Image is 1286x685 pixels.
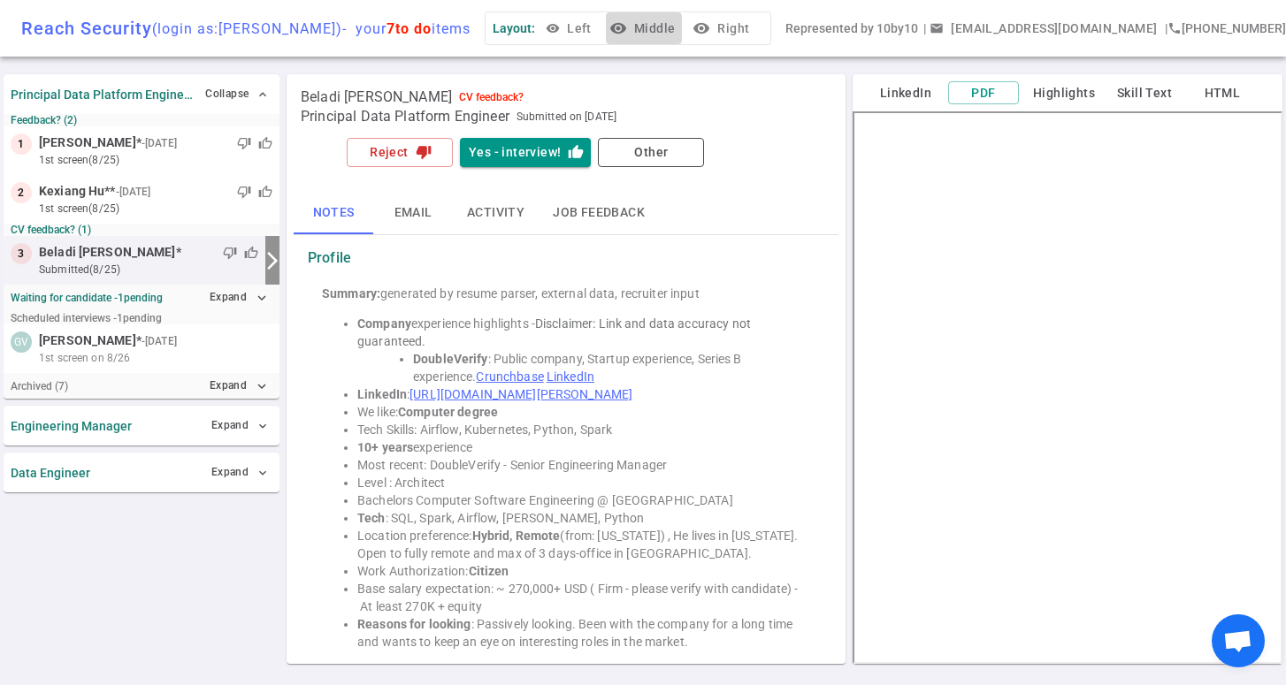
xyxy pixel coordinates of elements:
div: Reach Security [21,18,471,39]
span: thumb_down [237,185,251,199]
button: Expandexpand_more [205,373,272,399]
span: Layout: [493,21,535,35]
li: Bachelors Computer Software Engineering @ [GEOGRAPHIC_DATA] [357,491,810,509]
strong: Summary: [322,286,380,301]
button: Open a message box [926,12,1164,45]
li: Level : Architect [357,474,810,491]
li: : SQL, Spark, Airflow, [PERSON_NAME], Python [357,509,810,527]
i: thumb_down [416,144,432,160]
strong: 10+ years [357,440,413,454]
small: - [DATE] [116,184,151,200]
li: We like: [357,403,810,421]
button: Email [373,192,453,234]
a: Crunchbase [476,369,543,384]
i: visibility [693,19,710,37]
a: [URL][DOMAIN_NAME][PERSON_NAME] [410,387,632,401]
small: Feedback? (2) [11,114,272,126]
div: generated by resume parser, external data, recruiter input [322,285,810,302]
span: Beladi [PERSON_NAME] [301,88,452,106]
span: expand_more [256,419,270,433]
iframe: candidate_document_preview__iframe [853,111,1282,664]
span: expand_less [256,88,270,102]
button: Yes - interview!thumb_up [460,138,591,167]
li: Base salary expectation: ~ 270,000+ USD ( Firm - please verify with candidate) - At least 270K + ... [357,580,810,615]
div: GV [11,331,32,353]
span: thumb_down [223,246,237,260]
button: Collapse [202,81,272,107]
button: PDF [948,81,1019,105]
button: Skill Text [1109,82,1180,104]
div: 2 [11,182,32,203]
button: Expand [207,413,272,438]
strong: Data Engineer [11,466,90,480]
span: Disclaimer: Link and data accuracy not guaranteed. [357,316,754,348]
button: Expand [207,460,272,485]
li: Work Authorization: [357,562,810,580]
strong: LinkedIn [357,387,407,401]
button: Rejectthumb_down [347,138,453,167]
i: expand_more [254,378,270,394]
i: thumb_up [568,144,584,160]
li: : [357,385,810,403]
span: 7 to do [387,20,432,37]
span: - your items [342,20,471,37]
button: Other [598,138,704,167]
strong: Engineering Manager [11,419,132,433]
span: [PERSON_NAME] [39,331,136,350]
span: Submitted on [DATE] [517,108,616,126]
button: HTML [1187,82,1258,104]
span: expand_more [256,466,270,480]
li: Most recent: DoubleVerify - Senior Engineering Manager [357,456,810,474]
strong: Computer degree [398,405,498,419]
div: 3 [11,243,32,264]
li: experience highlights - [357,315,810,350]
i: expand_more [254,290,270,306]
i: arrow_forward_ios [262,250,283,271]
button: Expandexpand_more [205,285,272,310]
span: thumb_up [258,185,272,199]
button: Notes [294,192,373,234]
strong: Principal Data Platform Engineer [11,88,195,102]
span: thumb_down [237,136,251,150]
small: 1st Screen (8/25) [39,152,272,168]
div: Represented by 10by10 | | [PHONE_NUMBER] [785,12,1285,45]
span: [PERSON_NAME] [39,133,136,152]
li: experience [357,438,810,456]
button: Highlights [1026,82,1102,104]
span: Kexiang Hu [39,182,104,201]
small: Scheduled interviews - 1 pending [11,312,162,324]
span: Beladi [PERSON_NAME] [39,243,176,262]
div: basic tabs example [294,192,838,234]
strong: DoubleVerify [413,352,488,366]
li: : Passively looking. Been with the company for a long time and wants to keep an eye on interestin... [357,615,810,651]
span: 1st screen on 8/26 [39,350,130,366]
span: visibility [546,21,560,35]
strong: Hybrid, Remote [472,529,561,543]
span: (login as: [PERSON_NAME] ) [152,20,342,37]
small: submitted (8/25) [39,262,258,278]
div: CV feedback? [459,91,524,103]
div: 1 [11,133,32,155]
a: Open chat [1212,614,1265,667]
button: Activity [453,192,539,234]
button: Job feedback [539,192,659,234]
li: : Public company, Startup experience, Series B experience. [413,350,810,385]
small: - [DATE] [142,135,177,151]
small: 1st Screen (8/25) [39,201,272,217]
small: Archived ( 7 ) [11,380,68,392]
span: email [930,21,944,35]
small: - [DATE] [142,333,177,349]
i: phone [1167,21,1182,35]
span: thumb_up [244,246,258,260]
li: Tech Skills: Airflow, Kubernetes, Python, Spark [357,421,810,438]
li: Location preference: (from: [US_STATE]) , He lives in [US_STATE]. Open to fully remote and max of... [357,527,810,562]
button: Left [542,12,599,45]
strong: Waiting for candidate - 1 pending [11,292,163,304]
small: CV feedback? (1) [11,224,272,236]
strong: Tech [357,511,386,525]
span: thumb_up [258,136,272,150]
span: Principal Data Platform Engineer [301,108,509,126]
a: LinkedIn [547,369,594,384]
strong: Citizen [469,564,509,578]
strong: Company [357,316,411,331]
